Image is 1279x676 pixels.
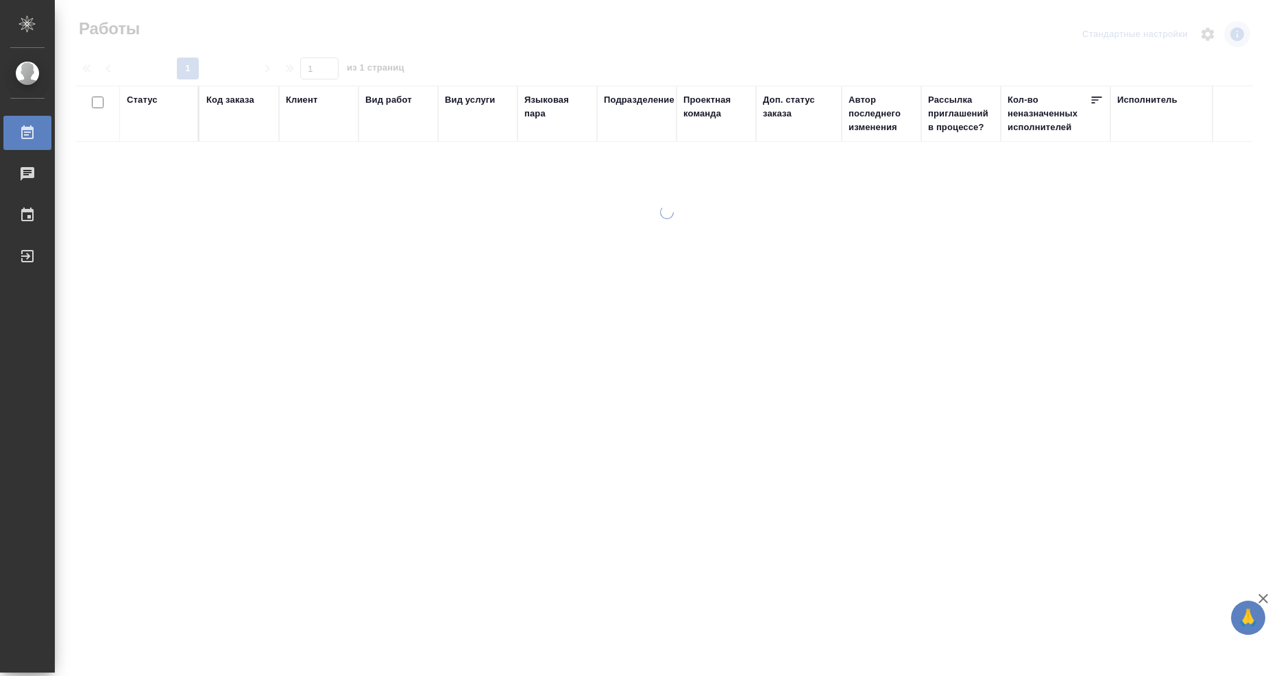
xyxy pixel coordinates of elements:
[1237,603,1260,632] span: 🙏
[127,93,158,107] div: Статус
[763,93,835,121] div: Доп. статус заказа
[1008,93,1090,134] div: Кол-во неназначенных исполнителей
[1231,601,1265,635] button: 🙏
[206,93,254,107] div: Код заказа
[365,93,412,107] div: Вид работ
[604,93,674,107] div: Подразделение
[445,93,496,107] div: Вид услуги
[928,93,994,134] div: Рассылка приглашений в процессе?
[524,93,590,121] div: Языковая пара
[1117,93,1178,107] div: Исполнитель
[683,93,749,121] div: Проектная команда
[849,93,914,134] div: Автор последнего изменения
[286,93,317,107] div: Клиент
